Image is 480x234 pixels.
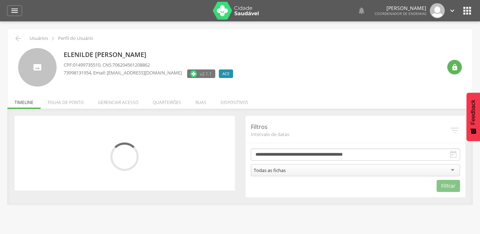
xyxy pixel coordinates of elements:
[251,131,450,137] span: Intervalo de datas
[461,5,473,16] i: 
[213,92,255,109] li: Dispositivos
[451,64,458,71] i: 
[254,167,286,173] div: Todas as fichas
[41,92,91,109] li: Folha de ponto
[449,150,458,159] i: 
[112,62,150,68] span: 706204561208862
[449,125,460,136] i: 
[375,11,426,16] span: Coordenador de Endemias
[64,69,182,76] p: , Email: [EMAIL_ADDRESS][DOMAIN_NAME]
[375,6,426,11] p: [PERSON_NAME]
[64,62,237,68] p: CPF: , CNS:
[10,6,19,15] i: 
[447,60,462,74] div: Resetar senha
[466,93,480,141] button: Feedback - Mostrar pesquisa
[64,69,91,76] span: 73998131954
[357,6,366,15] i: 
[188,92,213,109] li: Ruas
[14,34,22,43] i: Voltar
[437,180,460,192] button: Filtrar
[251,123,450,131] p: Filtros
[49,35,57,42] i: 
[448,7,456,15] i: 
[470,100,476,125] span: Feedback
[64,50,237,59] p: Elenilde [PERSON_NAME]
[73,62,100,68] span: 01499735510
[91,92,146,109] li: Gerenciar acesso
[187,69,215,78] label: Versão do aplicativo
[448,3,456,18] a: 
[357,3,366,18] a: 
[222,71,230,77] span: ACE
[7,5,22,16] a: 
[58,36,93,41] p: Perfil do Usuário
[200,70,212,77] span: v2.1.1
[30,36,48,41] p: Usuários
[146,92,188,109] li: Quarteirões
